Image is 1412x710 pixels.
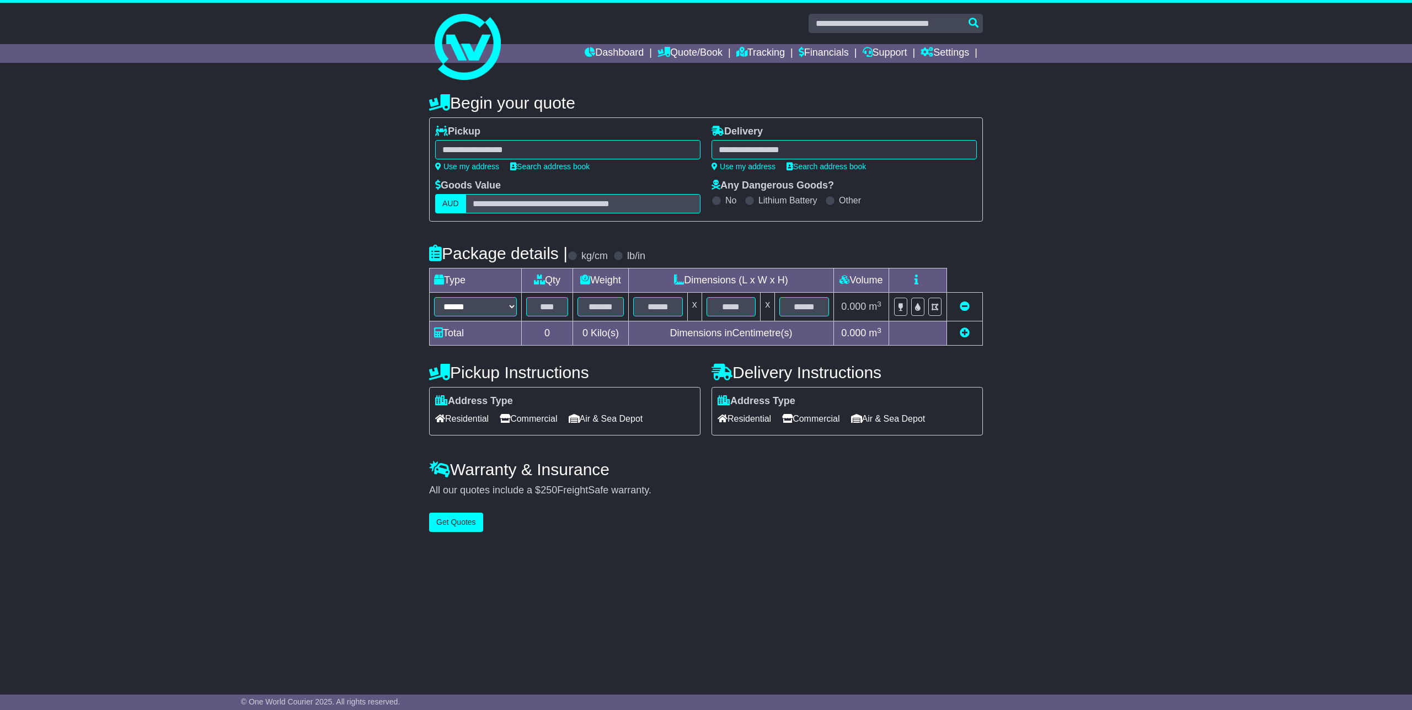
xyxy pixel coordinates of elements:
td: Qty [522,268,573,293]
div: All our quotes include a $ FreightSafe warranty. [429,485,983,497]
td: Dimensions in Centimetre(s) [628,321,833,346]
h4: Warranty & Insurance [429,460,983,478]
span: 0 [582,327,588,338]
label: Any Dangerous Goods? [712,180,834,192]
td: Weight [573,268,629,293]
a: Tracking [736,44,785,63]
span: Residential [435,410,489,427]
h4: Package details | [429,244,568,262]
button: Get Quotes [429,513,483,532]
td: Type [430,268,522,293]
sup: 3 [877,326,881,335]
span: 0.000 [841,327,866,338]
span: © One World Courier 2025. All rights reserved. [241,697,400,706]
label: Delivery [712,126,763,138]
td: x [761,293,775,321]
h4: Delivery Instructions [712,363,983,381]
a: Search address book [787,162,866,171]
td: x [687,293,702,321]
label: Pickup [435,126,480,138]
td: Kilo(s) [573,321,629,346]
span: 250 [541,485,557,496]
label: Goods Value [435,180,501,192]
span: Commercial [782,410,839,427]
label: AUD [435,194,466,213]
span: Residential [718,410,771,427]
a: Dashboard [585,44,644,63]
label: Other [839,195,861,206]
a: Search address book [510,162,590,171]
a: Settings [921,44,969,63]
span: Commercial [500,410,557,427]
h4: Pickup Instructions [429,363,700,381]
a: Remove this item [960,301,970,312]
span: m [869,301,881,312]
label: kg/cm [581,250,608,262]
h4: Begin your quote [429,94,983,112]
a: Use my address [712,162,775,171]
td: Dimensions (L x W x H) [628,268,833,293]
span: m [869,327,881,338]
td: Volume [833,268,889,293]
span: 0.000 [841,301,866,312]
a: Financials [799,44,849,63]
label: No [725,195,736,206]
label: Lithium Battery [758,195,817,206]
span: Air & Sea Depot [851,410,926,427]
a: Quote/Book [657,44,723,63]
a: Add new item [960,327,970,338]
label: Address Type [435,395,513,407]
td: 0 [522,321,573,346]
a: Use my address [435,162,499,171]
label: Address Type [718,395,795,407]
span: Air & Sea Depot [569,410,643,427]
a: Support [863,44,907,63]
label: lb/in [627,250,645,262]
sup: 3 [877,300,881,308]
td: Total [430,321,522,346]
